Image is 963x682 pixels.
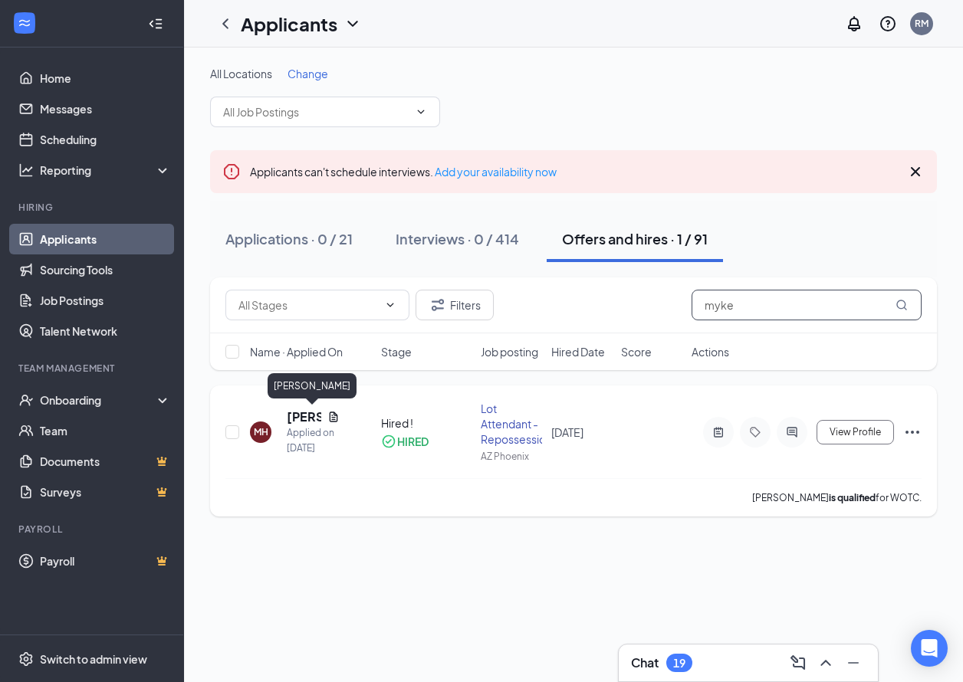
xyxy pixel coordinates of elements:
[481,401,541,447] div: Lot Attendant - Repossession
[746,426,764,438] svg: Tag
[250,344,343,359] span: Name · Applied On
[817,654,835,672] svg: ChevronUp
[384,299,396,311] svg: ChevronDown
[18,201,168,214] div: Hiring
[415,106,427,118] svg: ChevronDown
[40,415,171,446] a: Team
[40,446,171,477] a: DocumentsCrown
[288,67,328,80] span: Change
[254,425,268,438] div: MH
[631,654,659,671] h3: Chat
[829,492,876,503] b: is qualified
[783,426,801,438] svg: ActiveChat
[148,16,163,31] svg: Collapse
[18,162,34,178] svg: Analysis
[911,630,948,667] div: Open Intercom Messenger
[381,415,472,431] div: Hired !
[481,344,538,359] span: Job posting
[786,651,810,675] button: ComposeMessage
[551,344,605,359] span: Hired Date
[18,392,34,408] svg: UserCheck
[40,63,171,93] a: Home
[222,162,241,181] svg: Error
[621,344,652,359] span: Score
[40,546,171,576] a: PayrollCrown
[343,15,362,33] svg: ChevronDown
[396,229,519,248] div: Interviews · 0 / 414
[40,316,171,346] a: Talent Network
[40,254,171,285] a: Sourcing Tools
[40,651,147,667] div: Switch to admin view
[844,654,863,672] svg: Minimize
[225,229,353,248] div: Applications · 0 / 21
[915,17,928,30] div: RM
[896,299,908,311] svg: MagnifyingGlass
[40,477,171,507] a: SurveysCrown
[789,654,807,672] svg: ComposeMessage
[416,290,494,320] button: Filter Filters
[40,392,158,408] div: Onboarding
[241,11,337,37] h1: Applicants
[562,229,708,248] div: Offers and hires · 1 / 91
[830,427,881,438] span: View Profile
[752,491,922,504] p: [PERSON_NAME] for WOTC.
[18,651,34,667] svg: Settings
[692,344,729,359] span: Actions
[327,411,340,423] svg: Document
[813,651,838,675] button: ChevronUp
[429,296,447,314] svg: Filter
[906,162,925,181] svg: Cross
[879,15,897,33] svg: QuestionInfo
[40,162,172,178] div: Reporting
[216,15,235,33] svg: ChevronLeft
[709,426,728,438] svg: ActiveNote
[397,434,429,449] div: HIRED
[40,93,171,124] a: Messages
[40,124,171,155] a: Scheduling
[551,425,583,439] span: [DATE]
[845,15,863,33] svg: Notifications
[817,420,894,444] button: View Profile
[381,344,412,359] span: Stage
[40,224,171,254] a: Applicants
[268,373,357,398] div: [PERSON_NAME]
[17,15,32,31] svg: WorkstreamLogo
[287,408,321,425] h5: [PERSON_NAME]
[435,165,557,179] a: Add your availability now
[673,657,685,670] div: 19
[841,651,866,675] button: Minimize
[210,67,272,80] span: All Locations
[287,425,340,456] div: Applied on [DATE]
[481,450,541,463] div: AZ Phoenix
[238,297,378,313] input: All Stages
[381,434,396,449] svg: CheckmarkCircle
[250,165,557,179] span: Applicants can't schedule interviews.
[223,103,409,120] input: All Job Postings
[903,423,922,441] svg: Ellipses
[40,285,171,316] a: Job Postings
[18,362,168,375] div: Team Management
[692,290,922,320] input: Search in offers and hires
[18,523,168,536] div: Payroll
